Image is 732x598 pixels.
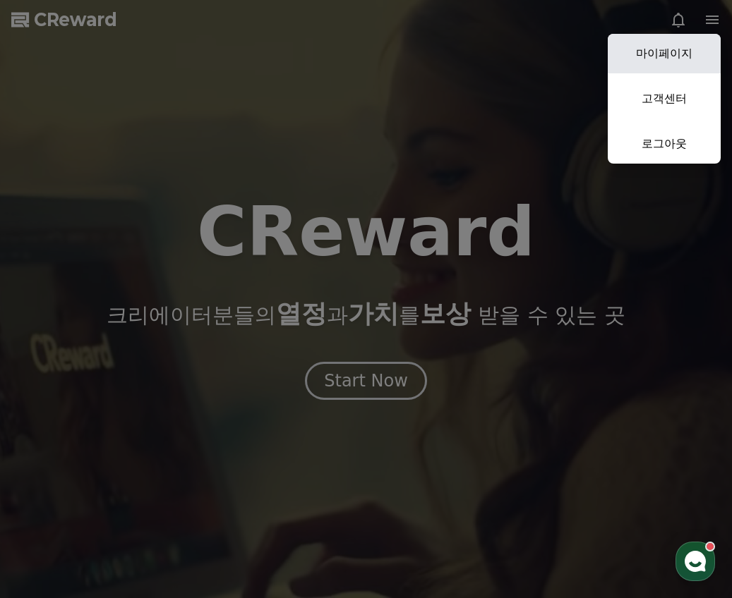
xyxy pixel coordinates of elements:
a: 고객센터 [608,79,721,118]
button: 마이페이지 고객센터 로그아웃 [608,34,721,164]
span: 대화 [129,469,146,480]
a: 마이페이지 [608,34,721,73]
a: 설정 [182,447,271,482]
span: 홈 [44,468,53,480]
span: 설정 [218,468,235,480]
a: 홈 [4,447,93,482]
a: 로그아웃 [608,124,721,164]
a: 대화 [93,447,182,482]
